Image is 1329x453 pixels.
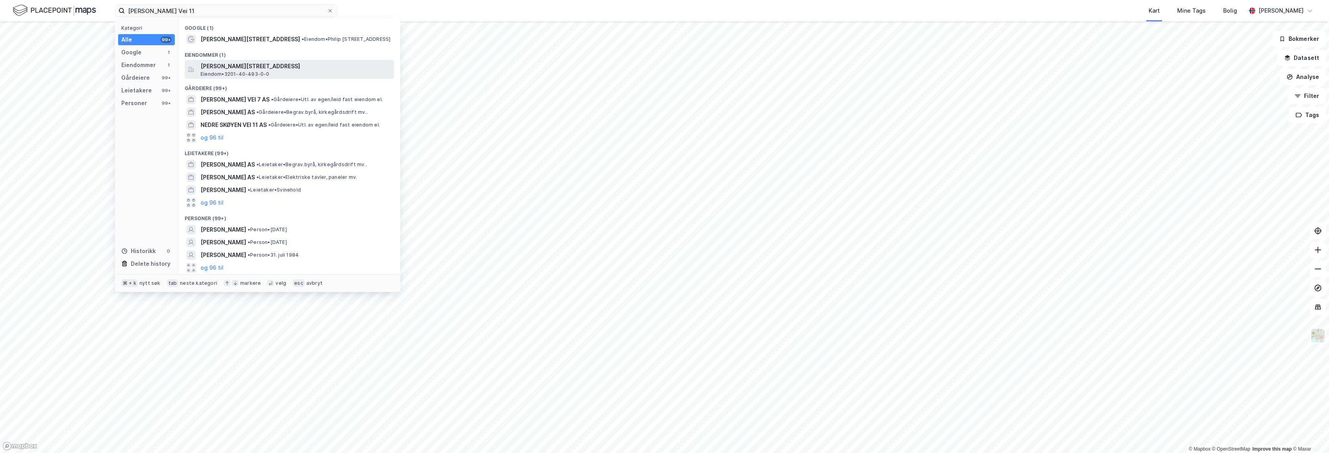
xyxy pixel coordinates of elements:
[302,36,304,42] span: •
[248,187,250,193] span: •
[161,87,172,94] div: 99+
[1289,107,1326,123] button: Tags
[1212,446,1251,452] a: OpenStreetMap
[201,95,270,104] span: [PERSON_NAME] VEI 7 AS
[121,98,147,108] div: Personer
[121,73,150,83] div: Gårdeiere
[180,280,217,286] div: neste kategori
[13,4,96,17] img: logo.f888ab2527a4732fd821a326f86c7f29.svg
[256,109,259,115] span: •
[201,160,255,169] span: [PERSON_NAME] AS
[167,279,179,287] div: tab
[201,198,224,207] button: og 96 til
[165,62,172,68] div: 1
[1189,446,1210,452] a: Mapbox
[256,161,367,168] span: Leietaker • Begrav.byrå, kirkegårdsdrift mv..
[165,248,172,254] div: 0
[121,25,175,31] div: Kategori
[121,86,152,95] div: Leietakere
[201,173,255,182] span: [PERSON_NAME] AS
[248,252,250,258] span: •
[201,133,224,142] button: og 96 til
[178,144,400,158] div: Leietakere (99+)
[268,122,380,128] span: Gårdeiere • Utl. av egen/leid fast eiendom el.
[201,120,267,130] span: NEDRE SKØYEN VEI 11 AS
[256,109,368,115] span: Gårdeiere • Begrav.byrå, kirkegårdsdrift mv..
[1277,50,1326,66] button: Datasett
[1258,6,1304,15] div: [PERSON_NAME]
[248,187,301,193] span: Leietaker • Svinehold
[121,60,156,70] div: Eiendommer
[121,35,132,44] div: Alle
[1310,328,1325,343] img: Z
[293,279,305,287] div: esc
[248,252,299,258] span: Person • 31. juli 1984
[201,71,270,77] span: Eiendom • 3201-40-493-0-0
[161,36,172,43] div: 99+
[131,259,170,269] div: Delete history
[201,238,246,247] span: [PERSON_NAME]
[1149,6,1160,15] div: Kart
[201,35,300,44] span: [PERSON_NAME][STREET_ADDRESS]
[201,263,224,273] button: og 96 til
[161,75,172,81] div: 99+
[1253,446,1292,452] a: Improve this map
[1288,88,1326,104] button: Filter
[268,122,271,128] span: •
[201,250,246,260] span: [PERSON_NAME]
[275,280,286,286] div: velg
[271,96,273,102] span: •
[248,239,250,245] span: •
[1223,6,1237,15] div: Bolig
[140,280,161,286] div: nytt søk
[306,280,323,286] div: avbryt
[178,46,400,60] div: Eiendommer (1)
[248,226,250,232] span: •
[201,185,246,195] span: [PERSON_NAME]
[256,174,259,180] span: •
[1289,415,1329,453] iframe: Chat Widget
[121,246,156,256] div: Historikk
[1272,31,1326,47] button: Bokmerker
[248,239,287,246] span: Person • [DATE]
[121,279,138,287] div: ⌘ + k
[256,161,259,167] span: •
[121,48,142,57] div: Google
[240,280,261,286] div: markere
[1280,69,1326,85] button: Analyse
[248,226,287,233] span: Person • [DATE]
[178,209,400,223] div: Personer (99+)
[271,96,383,103] span: Gårdeiere • Utl. av egen/leid fast eiendom el.
[201,225,246,234] span: [PERSON_NAME]
[178,79,400,93] div: Gårdeiere (99+)
[165,49,172,56] div: 1
[201,107,255,117] span: [PERSON_NAME] AS
[1289,415,1329,453] div: Kontrollprogram for chat
[1177,6,1206,15] div: Mine Tags
[178,19,400,33] div: Google (1)
[125,5,327,17] input: Søk på adresse, matrikkel, gårdeiere, leietakere eller personer
[201,61,391,71] span: [PERSON_NAME][STREET_ADDRESS]
[2,441,37,451] a: Mapbox homepage
[161,100,172,106] div: 99+
[256,174,357,180] span: Leietaker • Elektriske tavler, paneler mv.
[302,36,390,42] span: Eiendom • Philip [STREET_ADDRESS]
